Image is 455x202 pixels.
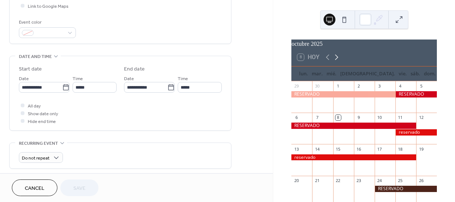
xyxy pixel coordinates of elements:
[418,178,424,184] div: 26
[19,65,42,73] div: Start date
[418,115,424,120] div: 12
[294,83,299,89] div: 29
[291,123,416,129] div: RESERVADO
[335,146,341,152] div: 15
[422,66,438,81] div: dom.
[377,83,382,89] div: 3
[335,83,341,89] div: 1
[398,146,403,152] div: 18
[25,185,44,192] span: Cancel
[124,75,134,83] span: Date
[73,75,83,83] span: Time
[310,66,325,81] div: mar.
[398,83,403,89] div: 4
[291,154,416,161] div: reservado
[335,178,341,184] div: 22
[398,115,403,120] div: 11
[28,3,68,10] span: Link to Google Maps
[28,110,58,118] span: Show date only
[356,115,362,120] div: 9
[19,75,29,83] span: Date
[398,178,403,184] div: 25
[377,178,382,184] div: 24
[178,75,188,83] span: Time
[19,18,74,26] div: Event color
[314,178,320,184] div: 21
[356,146,362,152] div: 16
[397,66,409,81] div: vie.
[28,102,41,110] span: All day
[291,91,395,97] div: RESERVADO
[294,178,299,184] div: 20
[22,154,50,162] span: Do not repeat
[395,91,437,97] div: RESERVADO
[314,146,320,152] div: 14
[356,83,362,89] div: 2
[19,140,58,147] span: Recurring event
[325,66,338,81] div: mié.
[356,178,362,184] div: 23
[377,115,382,120] div: 10
[12,179,57,196] button: Cancel
[294,146,299,152] div: 13
[314,115,320,120] div: 7
[314,83,320,89] div: 30
[395,129,437,136] div: reservado
[19,53,52,61] span: Date and time
[291,40,437,48] div: octubre 2025
[338,66,397,81] div: [DEMOGRAPHIC_DATA].
[375,186,437,192] div: RESERVADO
[418,83,424,89] div: 5
[418,146,424,152] div: 19
[297,66,310,81] div: lun.
[377,146,382,152] div: 17
[409,66,422,81] div: sáb.
[28,118,56,126] span: Hide end time
[294,115,299,120] div: 6
[335,115,341,120] div: 8
[124,65,145,73] div: End date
